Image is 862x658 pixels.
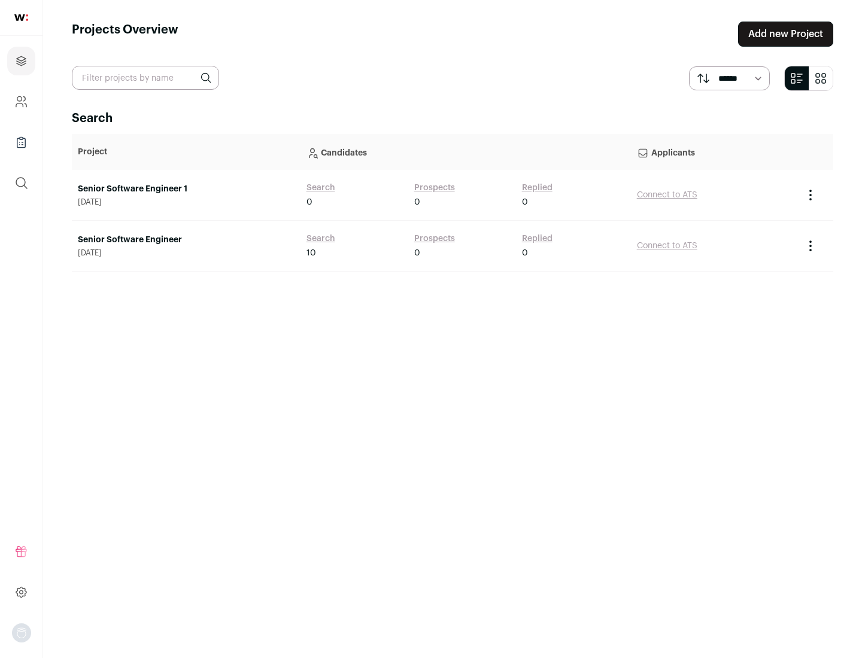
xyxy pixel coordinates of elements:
[414,182,455,194] a: Prospects
[637,242,697,250] a: Connect to ATS
[306,247,316,259] span: 10
[522,247,528,259] span: 0
[522,233,553,245] a: Replied
[306,196,312,208] span: 0
[306,140,625,164] p: Candidates
[72,22,178,47] h1: Projects Overview
[78,234,295,246] a: Senior Software Engineer
[738,22,833,47] a: Add new Project
[414,233,455,245] a: Prospects
[803,188,818,202] button: Project Actions
[78,146,295,158] p: Project
[803,239,818,253] button: Project Actions
[7,47,35,75] a: Projects
[72,66,219,90] input: Filter projects by name
[522,182,553,194] a: Replied
[522,196,528,208] span: 0
[306,233,335,245] a: Search
[7,87,35,116] a: Company and ATS Settings
[637,140,791,164] p: Applicants
[414,247,420,259] span: 0
[72,110,833,127] h2: Search
[78,197,295,207] span: [DATE]
[12,623,31,642] button: Open dropdown
[78,248,295,258] span: [DATE]
[12,623,31,642] img: nopic.png
[306,182,335,194] a: Search
[637,191,697,199] a: Connect to ATS
[7,128,35,157] a: Company Lists
[14,14,28,21] img: wellfound-shorthand-0d5821cbd27db2630d0214b213865d53afaa358527fdda9d0ea32b1df1b89c2c.svg
[78,183,295,195] a: Senior Software Engineer 1
[414,196,420,208] span: 0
